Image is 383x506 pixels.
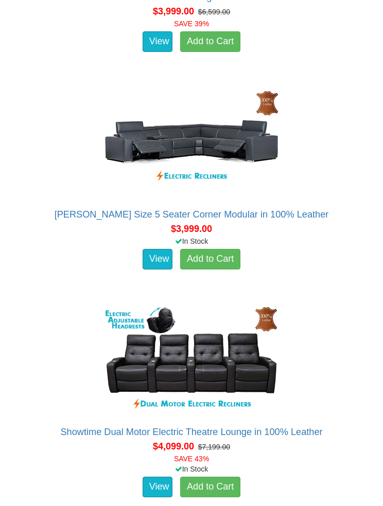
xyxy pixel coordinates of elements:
[153,6,194,16] span: $3,999.00
[153,441,194,451] span: $4,099.00
[6,236,377,246] div: In Stock
[60,427,322,437] a: Showtime Dual Motor Electric Theatre Lounge in 100% Leather
[198,8,230,16] del: $6,599.00
[174,20,209,28] font: SAVE 39%
[6,464,377,474] div: In Stock
[55,209,329,220] a: [PERSON_NAME] Size 5 Seater Corner Modular in 100% Leather
[171,224,212,234] span: $3,999.00
[143,31,172,52] a: View
[198,443,230,451] del: $7,199.00
[180,31,240,52] a: Add to Cart
[174,455,209,463] font: SAVE 43%
[99,303,284,417] img: Showtime Dual Motor Electric Theatre Lounge in 100% Leather
[143,249,172,269] a: View
[180,249,240,269] a: Add to Cart
[99,86,284,199] img: Valencia King Size 5 Seater Corner Modular in 100% Leather
[180,477,240,497] a: Add to Cart
[143,477,172,497] a: View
